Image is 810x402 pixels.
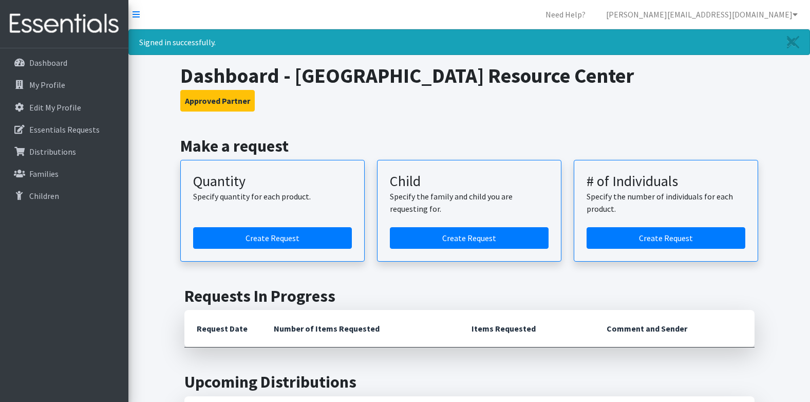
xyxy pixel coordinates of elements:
p: Distributions [29,147,76,157]
a: Families [4,163,124,184]
a: Children [4,186,124,206]
a: Distributions [4,141,124,162]
h1: Dashboard - [GEOGRAPHIC_DATA] Resource Center [180,63,758,88]
a: Close [777,30,809,54]
p: Children [29,191,59,201]
h2: Upcoming Distributions [184,372,755,392]
p: Specify the number of individuals for each product. [587,190,745,215]
button: Approved Partner [180,90,255,112]
h3: # of Individuals [587,173,745,190]
h3: Child [390,173,549,190]
a: Dashboard [4,52,124,73]
h2: Make a request [180,136,758,156]
a: Edit My Profile [4,97,124,118]
h3: Quantity [193,173,352,190]
p: My Profile [29,80,65,90]
a: Essentials Requests [4,119,124,140]
a: Create a request for a child or family [390,227,549,249]
h2: Requests In Progress [184,286,755,306]
p: Edit My Profile [29,102,81,113]
th: Number of Items Requested [261,310,460,348]
a: [PERSON_NAME][EMAIL_ADDRESS][DOMAIN_NAME] [598,4,806,25]
th: Comment and Sender [594,310,754,348]
a: Create a request by quantity [193,227,352,249]
th: Items Requested [459,310,594,348]
a: Need Help? [537,4,594,25]
p: Essentials Requests [29,124,100,135]
a: Create a request by number of individuals [587,227,745,249]
p: Families [29,169,59,179]
p: Specify the family and child you are requesting for. [390,190,549,215]
a: My Profile [4,75,124,95]
th: Request Date [184,310,261,348]
div: Signed in successfully. [128,29,810,55]
p: Dashboard [29,58,67,68]
img: HumanEssentials [4,7,124,41]
p: Specify quantity for each product. [193,190,352,203]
